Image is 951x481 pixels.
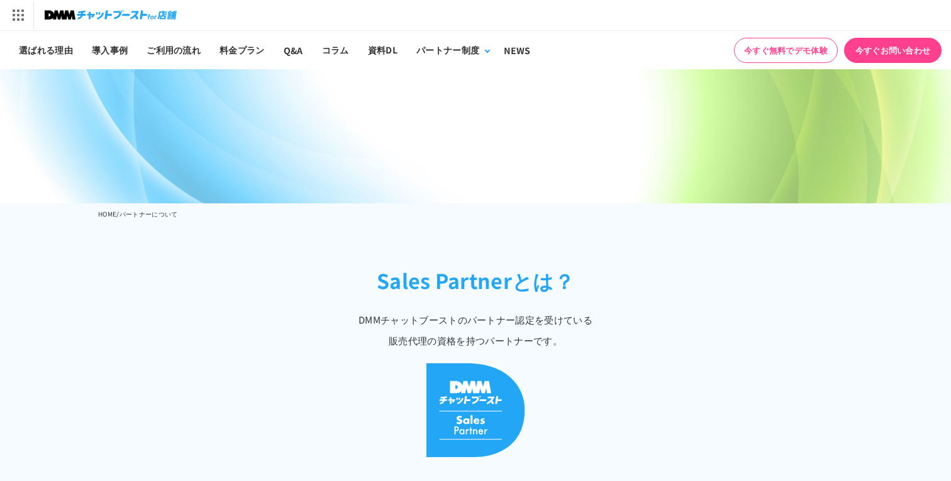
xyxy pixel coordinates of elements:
a: Q&A [274,31,313,69]
img: サービス [2,2,33,28]
a: HOME [98,209,116,218]
a: NEWS [494,31,540,69]
div: パートナー制度 [416,43,479,57]
a: 選ばれる理由 [9,31,82,69]
a: 今すぐ無料でデモ体験 [734,38,838,63]
img: DMMチャットブースト Sales Partner [426,363,525,457]
a: 今すぐお問い合わせ [844,38,942,63]
li: パートナーについて [120,207,178,222]
img: チャットブーストfor店舗 [45,6,177,24]
a: 資料DL [359,31,407,69]
a: コラム [313,31,359,69]
a: ご利用の流れ [137,31,210,69]
li: / [116,207,119,222]
a: 導入事例 [82,31,137,69]
a: 料金プラン [210,31,274,69]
